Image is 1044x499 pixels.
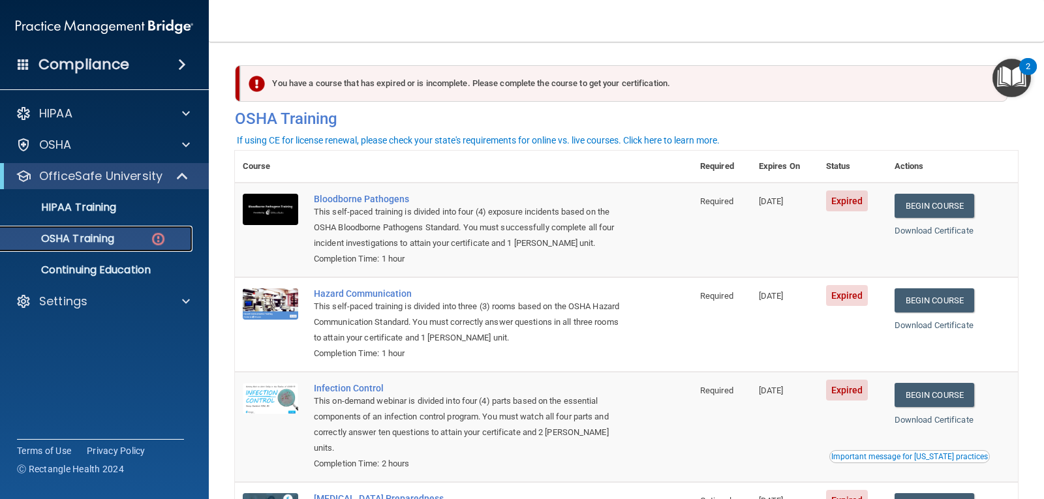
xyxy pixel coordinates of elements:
[150,231,166,247] img: danger-circle.6113f641.png
[751,151,818,183] th: Expires On
[759,386,784,395] span: [DATE]
[826,285,868,306] span: Expired
[87,444,146,457] a: Privacy Policy
[759,196,784,206] span: [DATE]
[314,456,627,472] div: Completion Time: 2 hours
[314,288,627,299] a: Hazard Communication
[759,291,784,301] span: [DATE]
[887,151,1018,183] th: Actions
[314,346,627,361] div: Completion Time: 1 hour
[16,294,190,309] a: Settings
[314,393,627,456] div: This on-demand webinar is divided into four (4) parts based on the essential components of an inf...
[700,386,733,395] span: Required
[895,288,974,312] a: Begin Course
[240,65,1007,102] div: You have a course that has expired or is incomplete. Please complete the course to get your certi...
[314,204,627,251] div: This self-paced training is divided into four (4) exposure incidents based on the OSHA Bloodborne...
[16,106,190,121] a: HIPAA
[39,137,72,153] p: OSHA
[314,383,627,393] a: Infection Control
[8,201,116,214] p: HIPAA Training
[818,151,887,183] th: Status
[235,151,306,183] th: Course
[826,380,868,401] span: Expired
[17,462,124,476] span: Ⓒ Rectangle Health 2024
[237,136,720,145] div: If using CE for license renewal, please check your state's requirements for online vs. live cours...
[314,194,627,204] a: Bloodborne Pathogens
[700,291,733,301] span: Required
[692,151,751,183] th: Required
[314,299,627,346] div: This self-paced training is divided into three (3) rooms based on the OSHA Hazard Communication S...
[16,168,189,184] a: OfficeSafe University
[17,444,71,457] a: Terms of Use
[39,168,162,184] p: OfficeSafe University
[38,55,129,74] h4: Compliance
[16,137,190,153] a: OSHA
[235,110,1018,128] h4: OSHA Training
[895,194,974,218] a: Begin Course
[826,190,868,211] span: Expired
[8,232,114,245] p: OSHA Training
[249,76,265,92] img: exclamation-circle-solid-danger.72ef9ffc.png
[39,106,72,121] p: HIPAA
[39,294,87,309] p: Settings
[700,196,733,206] span: Required
[16,14,193,40] img: PMB logo
[895,383,974,407] a: Begin Course
[314,251,627,267] div: Completion Time: 1 hour
[8,264,187,277] p: Continuing Education
[895,320,974,330] a: Download Certificate
[992,59,1031,97] button: Open Resource Center, 2 new notifications
[895,226,974,235] a: Download Certificate
[235,134,722,147] button: If using CE for license renewal, please check your state's requirements for online vs. live cours...
[831,453,988,461] div: Important message for [US_STATE] practices
[818,406,1028,459] iframe: Drift Widget Chat Controller
[1026,67,1030,83] div: 2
